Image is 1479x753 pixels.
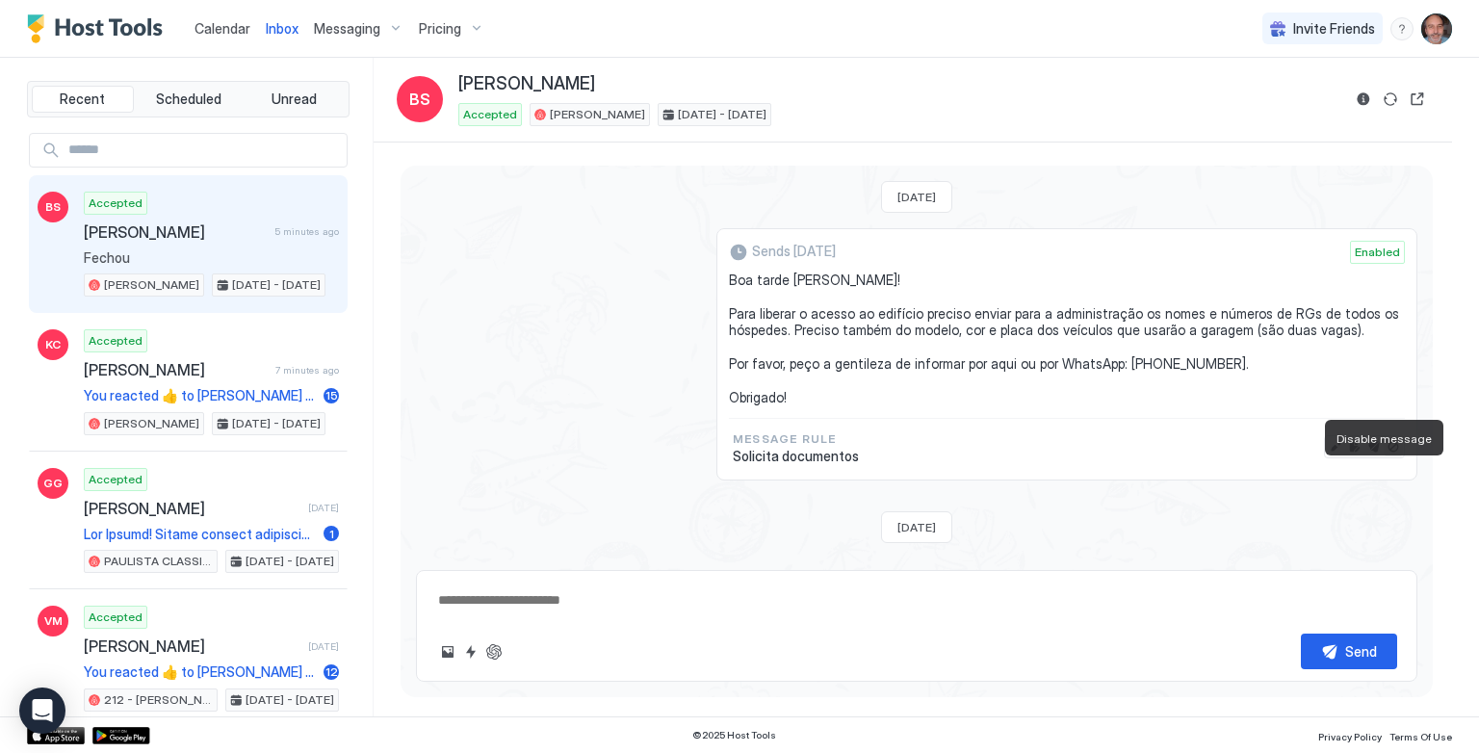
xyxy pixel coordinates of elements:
span: [PERSON_NAME] [104,415,199,432]
span: You reacted 👍 to [PERSON_NAME] message "As pessoas também são as mesmas" [84,387,316,404]
span: [DATE] - [DATE] [246,691,334,709]
div: User profile [1421,13,1452,44]
span: [PERSON_NAME] [550,106,645,123]
span: 12 [325,664,338,679]
input: Input Field [61,134,347,167]
span: Solicita documentos [733,448,859,465]
span: Disable message [1336,431,1432,446]
span: 7 minutes ago [275,364,339,376]
span: Privacy Policy [1318,731,1382,742]
span: VM [44,612,63,630]
span: Unread [272,91,317,108]
span: [PERSON_NAME] [84,360,268,379]
span: Sends [DATE] [752,243,836,260]
span: KC [45,336,61,353]
span: Accepted [89,195,143,212]
span: Accepted [89,471,143,488]
span: You reacted 👍 to [PERSON_NAME] message "Boa tarde. Tudo otimo. " [84,663,316,681]
span: Scheduled [156,91,221,108]
div: tab-group [27,81,350,117]
span: [DATE] - [DATE] [232,415,321,432]
span: GG [43,475,63,492]
span: Lor Ipsumd! Sitame consect adipiscinge sedd eiusmodte inc utlabor e dolore ma ali 67-61 en admini... [84,526,316,543]
span: Message Rule [733,430,859,448]
a: Privacy Policy [1318,725,1382,745]
div: menu [1390,17,1414,40]
div: Open Intercom Messenger [19,688,65,734]
span: Boa tarde [PERSON_NAME]! Para liberar o acesso ao edifício preciso enviar para a administração os... [729,272,1405,406]
span: © 2025 Host Tools [692,729,776,741]
button: Upload image [436,640,459,663]
span: [PERSON_NAME] [104,276,199,294]
span: [DATE] [308,502,339,514]
a: Inbox [266,18,298,39]
button: Quick reply [459,640,482,663]
span: [DATE] [897,520,936,534]
a: Calendar [195,18,250,39]
span: 212 - [PERSON_NAME] - LP [104,691,213,709]
button: Unread [243,86,345,113]
span: Messaging [314,20,380,38]
button: Open reservation [1406,88,1429,111]
a: Terms Of Use [1389,725,1452,745]
button: Reservation information [1352,88,1375,111]
button: Send [1301,634,1397,669]
span: 5 minutes ago [274,225,339,238]
span: Accepted [89,332,143,350]
span: PAULISTA CLASSIC 807 [104,553,213,570]
button: Sync reservation [1379,88,1402,111]
button: ChatGPT Auto Reply [482,640,506,663]
span: [PERSON_NAME] [84,222,267,242]
span: BS [45,198,61,216]
span: [DATE] - [DATE] [678,106,766,123]
span: [DATE] - [DATE] [232,276,321,294]
a: Host Tools Logo [27,14,171,43]
a: Google Play Store [92,727,150,744]
span: Calendar [195,20,250,37]
span: 1 [329,527,334,541]
span: [PERSON_NAME] [458,73,595,95]
span: Fechou [84,249,339,267]
button: Recent [32,86,134,113]
span: Enabled [1355,244,1400,261]
span: [DATE] - [DATE] [246,553,334,570]
span: Terms Of Use [1389,731,1452,742]
span: [DATE] [897,190,936,204]
a: App Store [27,727,85,744]
span: Accepted [463,106,517,123]
span: [DATE] [308,640,339,653]
span: Accepted [89,609,143,626]
span: 15 [325,388,338,402]
span: Pricing [419,20,461,38]
span: BS [409,88,430,111]
div: Send [1345,641,1377,662]
span: [PERSON_NAME] [84,499,300,518]
button: Scheduled [138,86,240,113]
span: Recent [60,91,105,108]
span: [PERSON_NAME] [84,636,300,656]
span: Inbox [266,20,298,37]
span: Invite Friends [1293,20,1375,38]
